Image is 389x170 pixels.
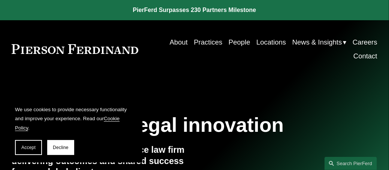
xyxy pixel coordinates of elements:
[170,35,188,49] a: About
[15,105,135,133] p: We use cookies to provide necessary functionality and improve your experience. Read our .
[7,98,142,163] section: Cookie banner
[53,145,69,150] span: Decline
[229,35,250,49] a: People
[256,35,286,49] a: Locations
[353,49,377,63] a: Contact
[47,140,74,155] button: Decline
[12,113,316,136] h1: Founded on legal innovation
[292,36,342,48] span: News & Insights
[15,140,42,155] button: Accept
[21,145,36,150] span: Accept
[194,35,223,49] a: Practices
[15,116,120,130] a: Cookie Policy
[325,157,377,170] a: Search this site
[353,35,377,49] a: Careers
[292,35,347,49] a: folder dropdown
